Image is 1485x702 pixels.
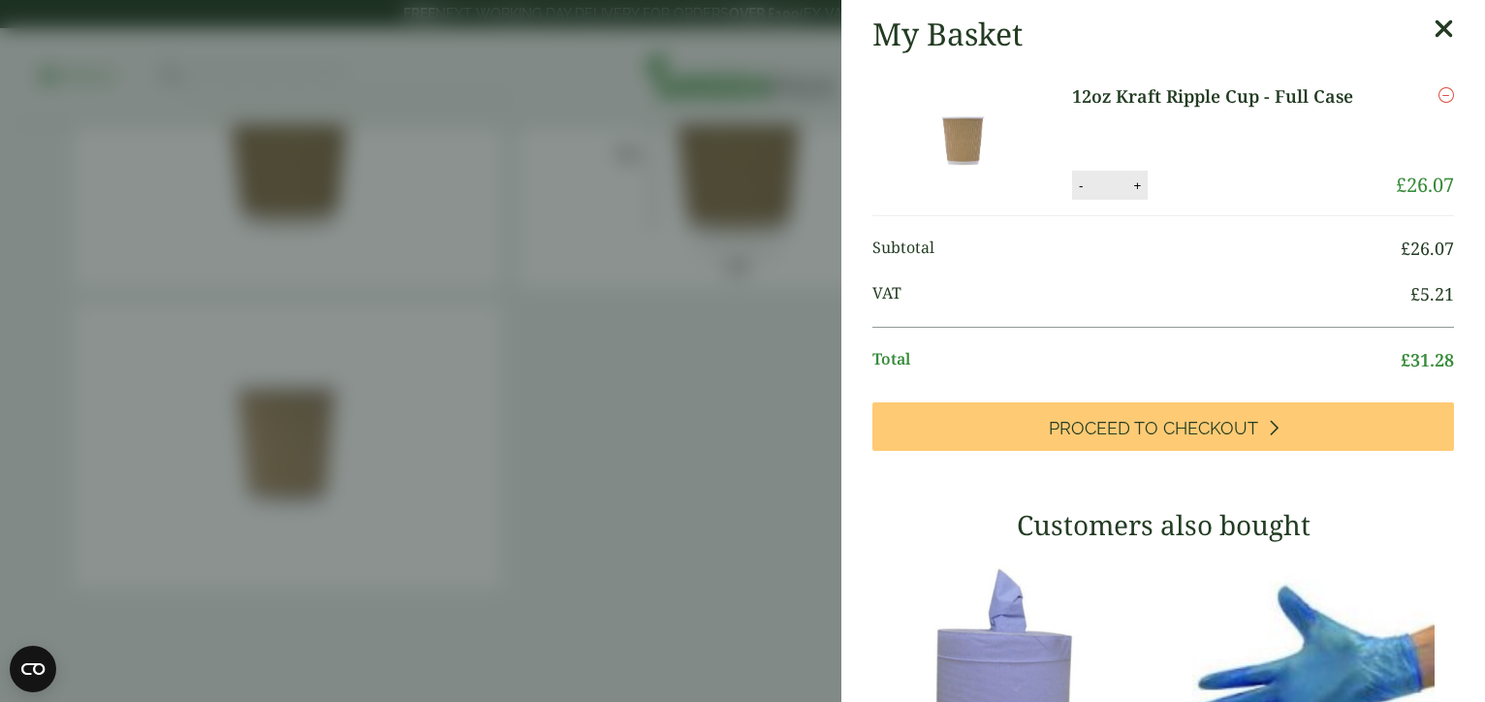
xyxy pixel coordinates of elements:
[1396,172,1454,198] bdi: 26.07
[1401,237,1410,260] span: £
[872,281,1410,307] span: VAT
[1410,282,1454,305] bdi: 5.21
[872,16,1023,52] h2: My Basket
[1073,177,1089,194] button: -
[1438,83,1454,107] a: Remove this item
[1049,418,1258,439] span: Proceed to Checkout
[1396,172,1406,198] span: £
[1401,237,1454,260] bdi: 26.07
[872,347,1401,373] span: Total
[1072,83,1374,110] a: 12oz Kraft Ripple Cup - Full Case
[872,509,1454,542] h3: Customers also bought
[872,236,1401,262] span: Subtotal
[1401,348,1410,371] span: £
[872,402,1454,451] a: Proceed to Checkout
[876,83,1051,200] img: 12oz Kraft Ripple Cup-Full Case of-0
[1401,348,1454,371] bdi: 31.28
[1127,177,1147,194] button: +
[1410,282,1420,305] span: £
[10,646,56,692] button: Open CMP widget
